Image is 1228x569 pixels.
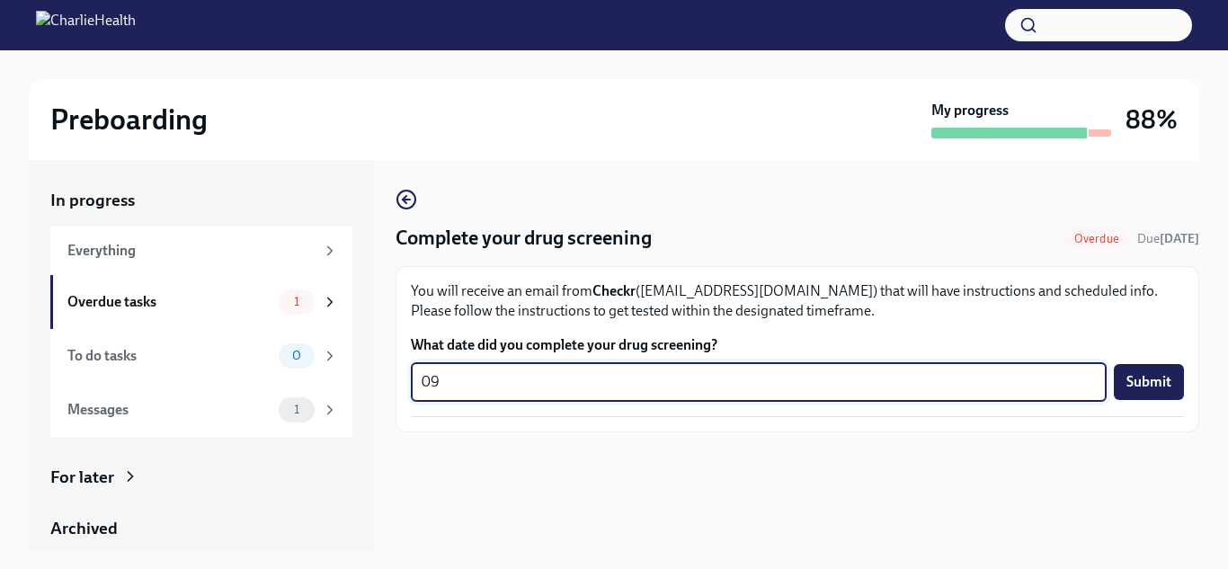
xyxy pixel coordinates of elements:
div: Everything [67,241,315,261]
a: Everything [50,227,352,275]
span: Due [1137,231,1199,246]
a: For later [50,466,352,489]
button: Submit [1114,364,1184,400]
strong: Checkr [592,282,636,299]
h4: Complete your drug screening [396,225,652,252]
a: Archived [50,517,352,540]
label: What date did you complete your drug screening? [411,335,1184,355]
textarea: 09 [422,371,1096,393]
p: You will receive an email from ([EMAIL_ADDRESS][DOMAIN_NAME]) that will have instructions and sch... [411,281,1184,321]
a: Overdue tasks1 [50,275,352,329]
a: In progress [50,189,352,212]
img: CharlieHealth [36,11,136,40]
span: 1 [283,403,310,416]
span: Submit [1126,373,1171,391]
a: Messages1 [50,383,352,437]
span: 0 [281,349,312,362]
div: To do tasks [67,346,271,366]
strong: [DATE] [1160,231,1199,246]
h3: 88% [1126,103,1178,136]
a: To do tasks0 [50,329,352,383]
div: Overdue tasks [67,292,271,312]
span: 1 [283,295,310,308]
strong: My progress [931,101,1009,120]
span: Overdue [1063,232,1130,245]
div: For later [50,466,114,489]
h2: Preboarding [50,102,208,138]
span: September 29th, 2025 06:00 [1137,230,1199,247]
div: Messages [67,400,271,420]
